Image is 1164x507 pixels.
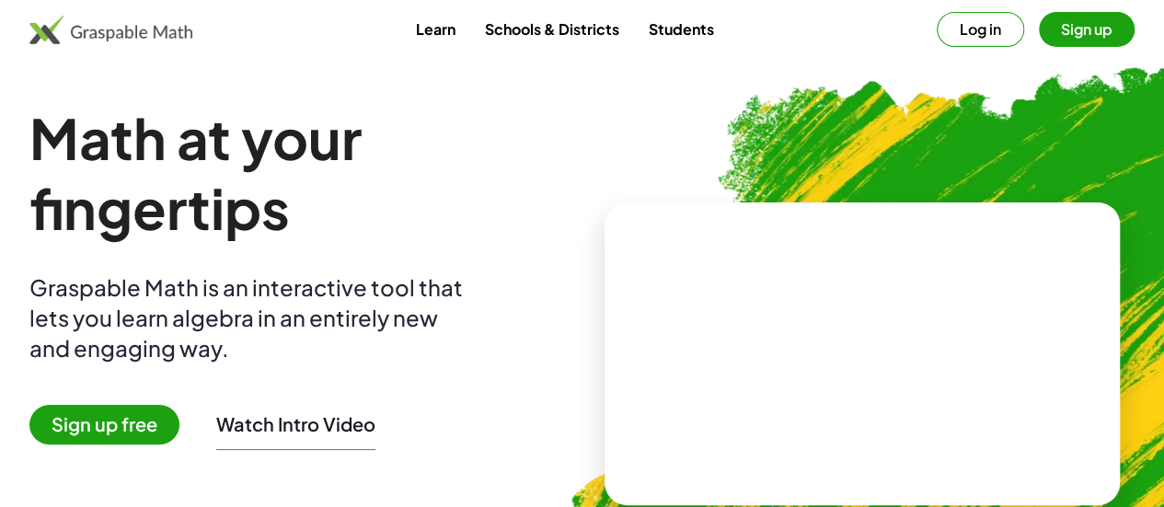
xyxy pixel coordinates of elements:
[400,12,469,46] a: Learn
[469,12,633,46] a: Schools & Districts
[1039,12,1135,47] button: Sign up
[633,12,728,46] a: Students
[29,103,575,243] h1: Math at your fingertips
[724,284,1000,422] video: What is this? This is dynamic math notation. Dynamic math notation plays a central role in how Gr...
[29,272,471,363] div: Graspable Math is an interactive tool that lets you learn algebra in an entirely new and engaging...
[216,412,375,436] button: Watch Intro Video
[937,12,1024,47] button: Log in
[29,405,179,444] span: Sign up free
